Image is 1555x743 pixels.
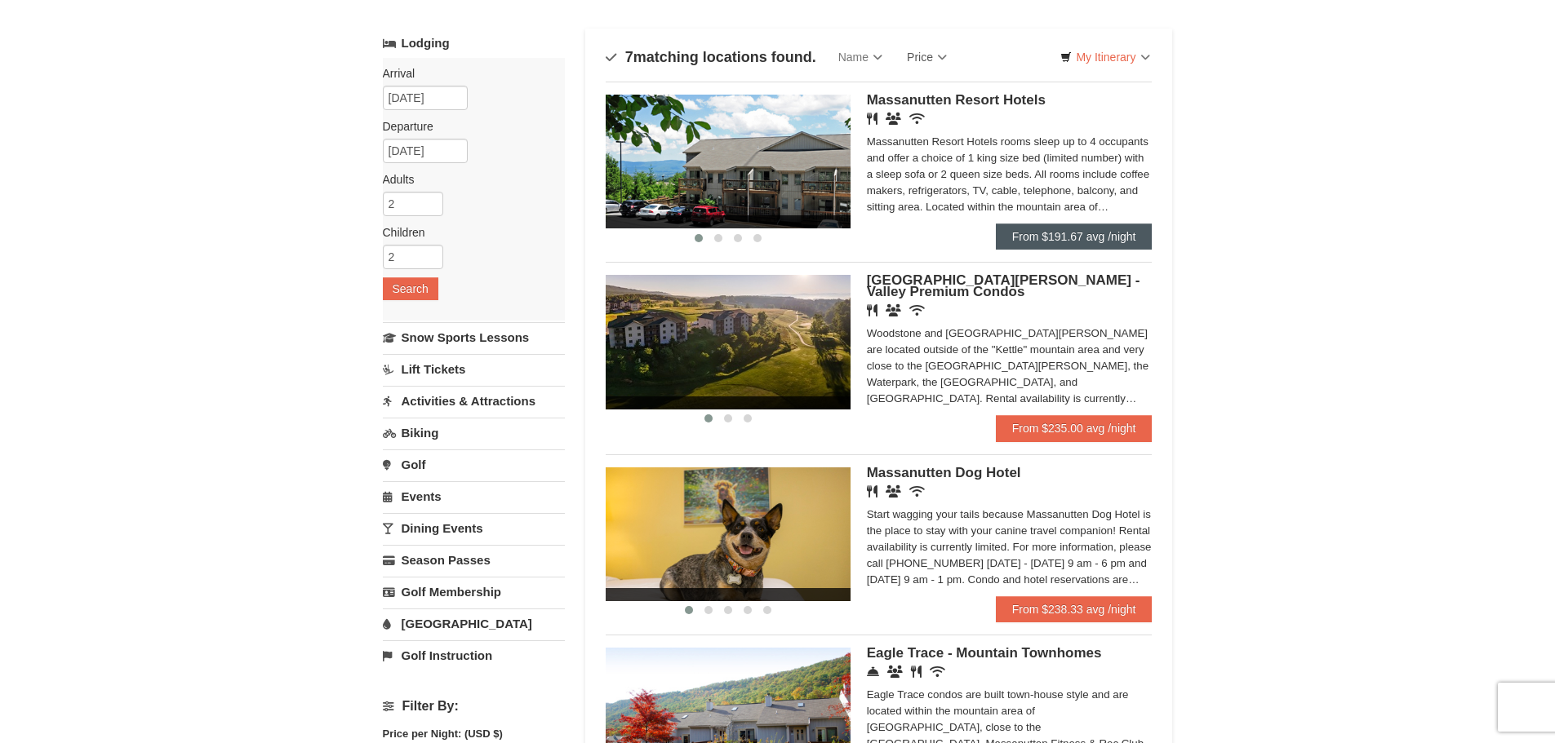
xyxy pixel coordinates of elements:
span: Eagle Trace - Mountain Townhomes [867,645,1102,661]
a: From $191.67 avg /night [996,223,1153,250]
a: Biking [383,418,565,448]
a: Dining Events [383,513,565,543]
a: Lift Tickets [383,354,565,384]
a: [GEOGRAPHIC_DATA] [383,608,565,639]
div: Woodstone and [GEOGRAPHIC_DATA][PERSON_NAME] are located outside of the "Kettle" mountain area an... [867,325,1153,407]
i: Banquet Facilities [886,304,901,316]
a: Golf Instruction [383,640,565,670]
i: Concierge Desk [867,666,879,678]
a: My Itinerary [1050,45,1160,69]
a: From $238.33 avg /night [996,596,1153,622]
i: Restaurant [867,485,877,498]
i: Restaurant [867,113,877,125]
a: Lodging [383,29,565,58]
label: Arrival [383,65,553,82]
a: From $235.00 avg /night [996,415,1153,441]
i: Wireless Internet (free) [909,304,925,316]
h4: matching locations found. [606,49,816,65]
h4: Filter By: [383,699,565,714]
div: Start wagging your tails because Massanutten Dog Hotel is the place to stay with your canine trav... [867,506,1153,588]
a: Price [895,41,959,73]
span: [GEOGRAPHIC_DATA][PERSON_NAME] - Valley Premium Condos [867,272,1140,299]
a: Golf [383,449,565,480]
a: Golf Membership [383,577,565,607]
label: Departure [383,118,553,135]
i: Conference Facilities [887,666,903,678]
i: Restaurant [911,666,922,678]
span: 7 [625,49,633,65]
button: Search [383,277,438,300]
div: Massanutten Resort Hotels rooms sleep up to 4 occupants and offer a choice of 1 king size bed (li... [867,134,1153,215]
span: Massanutten Resort Hotels [867,92,1046,108]
i: Banquet Facilities [886,485,901,498]
a: Events [383,481,565,511]
label: Children [383,224,553,241]
i: Wireless Internet (free) [909,485,925,498]
i: Wireless Internet (free) [909,113,925,125]
a: Season Passes [383,545,565,575]
a: Snow Sports Lessons [383,322,565,352]
i: Banquet Facilities [886,113,901,125]
i: Restaurant [867,304,877,316]
i: Wireless Internet (free) [930,666,945,678]
a: Name [826,41,895,73]
a: Activities & Attractions [383,386,565,416]
label: Adults [383,171,553,188]
strong: Price per Night: (USD $) [383,728,503,740]
span: Massanutten Dog Hotel [867,465,1021,480]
